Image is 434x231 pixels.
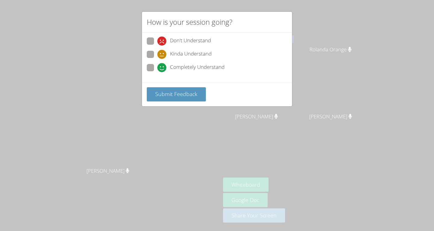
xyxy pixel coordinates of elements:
span: Completely Understand [170,63,225,72]
span: Kinda Understand [170,50,212,59]
button: Submit Feedback [147,87,206,101]
span: Submit Feedback [155,90,197,98]
span: Don't Understand [170,37,211,46]
h2: How is your session going? [147,17,232,27]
